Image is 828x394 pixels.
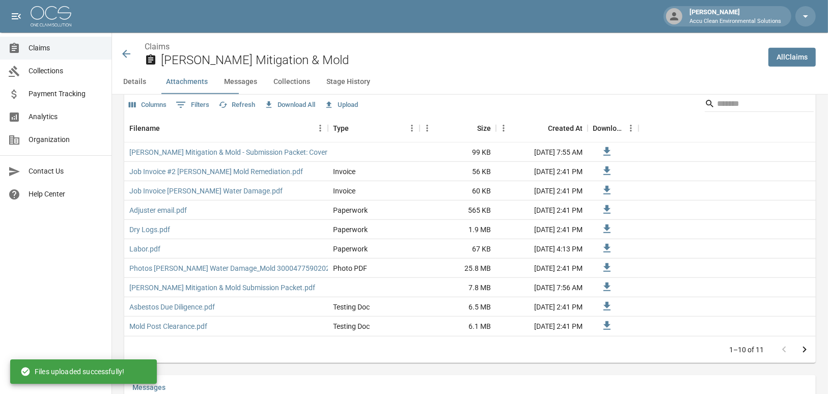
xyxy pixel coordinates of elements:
div: Paperwork [333,244,368,254]
button: Menu [623,121,639,136]
a: Dry Logs.pdf [129,224,170,235]
button: Menu [496,121,511,136]
button: Refresh [216,97,258,113]
div: Size [477,114,491,143]
a: Labor.pdf [129,244,160,254]
span: Collections [29,66,103,76]
div: 25.8 MB [420,259,496,278]
p: 1–10 of 11 [729,345,764,355]
div: [DATE] 7:55 AM [496,143,588,162]
div: anchor tabs [112,70,828,94]
a: Job Invoice [PERSON_NAME] Water Damage.pdf [129,186,283,196]
div: Invoice [333,166,355,177]
button: Upload [322,97,361,113]
button: Stage History [318,70,378,94]
div: Photo PDF [333,263,367,273]
a: Job Invoice #2 [PERSON_NAME] Mold Remediation.pdf [129,166,303,177]
button: open drawer [6,6,26,26]
div: 99 KB [420,143,496,162]
span: Organization [29,134,103,145]
div: Testing Doc [333,321,370,331]
div: Created At [548,114,583,143]
div: [DATE] 2:41 PM [496,297,588,317]
nav: breadcrumb [145,41,760,53]
div: Filename [129,114,160,143]
div: 67 KB [420,239,496,259]
button: Show filters [173,97,212,113]
span: Claims [29,43,103,53]
div: [DATE] 4:13 PM [496,239,588,259]
div: Type [333,114,349,143]
span: Help Center [29,189,103,200]
div: [DATE] 2:41 PM [496,220,588,239]
button: Download All [262,97,318,113]
div: Filename [124,114,328,143]
a: Mold Post Clearance.pdf [129,321,207,331]
button: Menu [404,121,420,136]
button: Menu [313,121,328,136]
div: [DATE] 7:56 AM [496,278,588,297]
div: Paperwork [333,205,368,215]
div: [DATE] 2:41 PM [496,181,588,201]
div: Download [593,114,623,143]
div: Paperwork [333,224,368,235]
h2: [PERSON_NAME] Mitigation & Mold [161,53,760,68]
div: [DATE] 2:41 PM [496,201,588,220]
div: Type [328,114,420,143]
a: Claims [145,42,170,51]
button: Messages [216,70,265,94]
a: [PERSON_NAME] Mitigation & Mold - Submission Packet: Cover Letter.pdf [129,147,360,157]
div: Files uploaded successfully! [20,362,124,381]
button: Attachments [158,70,216,94]
div: Search [705,96,814,114]
div: Created At [496,114,588,143]
div: 56 KB [420,162,496,181]
div: 1.9 MB [420,220,496,239]
a: Photos [PERSON_NAME] Water Damage_Mold 30004775902025.pdf [129,263,347,273]
a: Adjuster email.pdf [129,205,187,215]
button: Menu [420,121,435,136]
div: 6.1 MB [420,317,496,336]
div: 60 KB [420,181,496,201]
div: [PERSON_NAME] [685,7,785,25]
a: [PERSON_NAME] Mitigation & Mold Submission Packet.pdf [129,283,315,293]
a: Asbestos Due Diligence.pdf [129,302,215,312]
img: ocs-logo-white-transparent.png [31,6,71,26]
div: Invoice [333,186,355,196]
div: 565 KB [420,201,496,220]
div: [DATE] 2:41 PM [496,162,588,181]
span: Payment Tracking [29,89,103,99]
div: Download [588,114,639,143]
button: Collections [265,70,318,94]
button: Go to next page [794,340,815,360]
button: Select columns [126,97,169,113]
p: Accu Clean Environmental Solutions [689,17,781,26]
div: Testing Doc [333,302,370,312]
div: 7.8 MB [420,278,496,297]
button: Details [112,70,158,94]
div: Size [420,114,496,143]
a: AllClaims [768,48,816,67]
span: Analytics [29,111,103,122]
div: [DATE] 2:41 PM [496,317,588,336]
div: 6.5 MB [420,297,496,317]
span: Contact Us [29,166,103,177]
div: [DATE] 2:41 PM [496,259,588,278]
